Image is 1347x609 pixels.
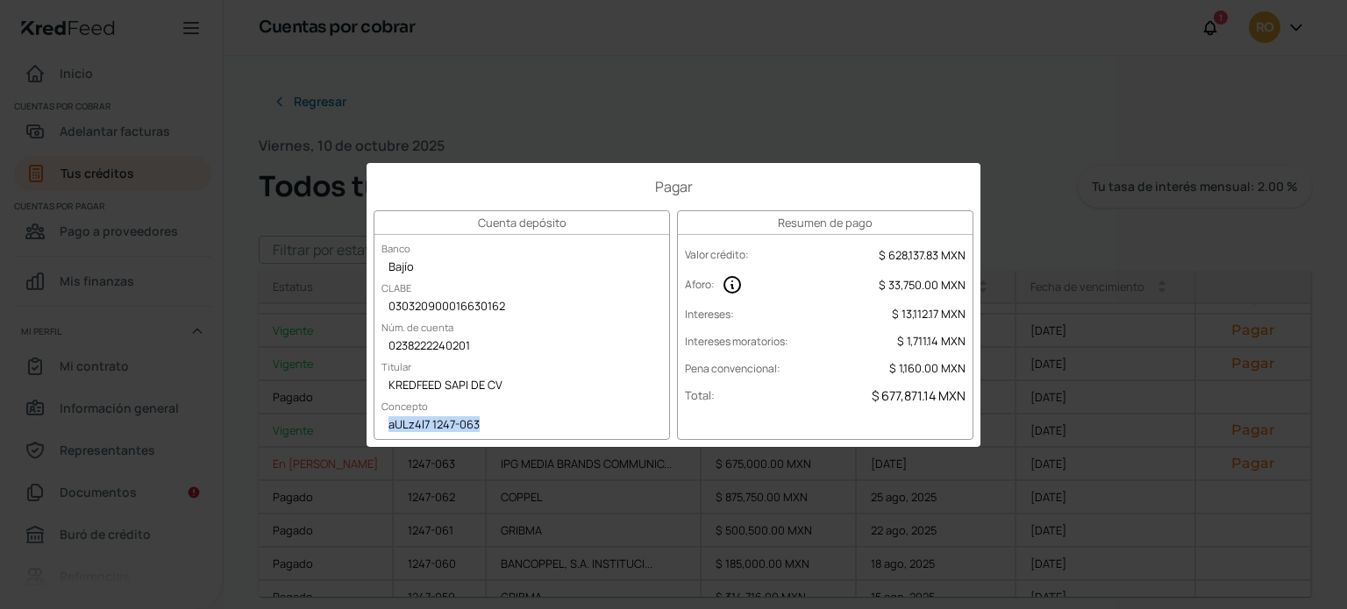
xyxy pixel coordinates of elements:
[678,211,973,235] h3: Resumen de pago
[892,306,966,322] span: $ 13,112.17 MXN
[374,413,669,439] div: aULz4l7 1247-063
[374,274,418,301] label: CLABE
[374,353,418,380] label: Titular
[374,373,669,400] div: KREDFEED SAPI DE CV
[374,211,669,235] h3: Cuenta depósito
[685,361,780,376] label: Pena convencional :
[685,387,715,403] label: Total :
[374,294,669,321] div: 030320900016630162
[685,247,749,262] label: Valor crédito :
[374,235,417,262] label: Banco
[374,393,435,420] label: Concepto
[879,247,966,263] span: $ 628,137.83 MXN
[879,277,966,293] span: $ 33,750.00 MXN
[685,334,788,349] label: Intereses moratorios :
[897,333,966,349] span: $ 1,711.14 MXN
[374,314,460,341] label: Núm. de cuenta
[685,277,715,292] label: Aforo :
[685,307,734,322] label: Intereses :
[889,360,966,376] span: $ 1,160.00 MXN
[374,255,669,281] div: Bajío
[374,177,973,196] h1: Pagar
[872,387,966,404] span: $ 677,871.14 MXN
[374,334,669,360] div: 0238222240201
